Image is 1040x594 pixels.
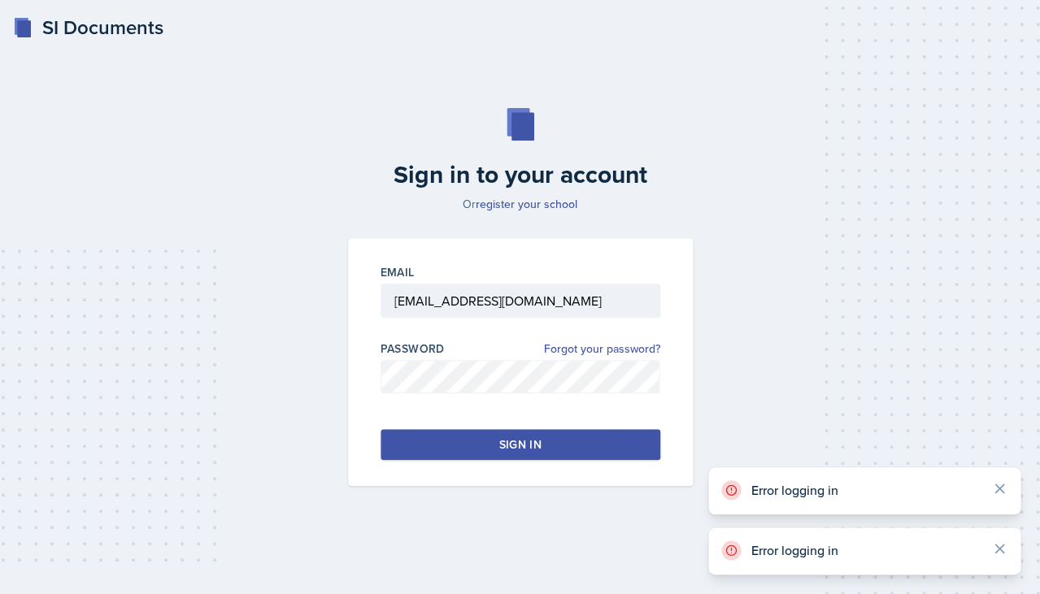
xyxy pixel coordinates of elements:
[381,340,445,357] label: Password
[338,160,703,189] h2: Sign in to your account
[13,13,163,42] a: SI Documents
[751,542,978,558] p: Error logging in
[544,340,660,358] a: Forgot your password?
[338,196,703,212] p: Or
[498,436,541,453] div: Sign in
[476,196,577,212] a: register your school
[751,482,978,498] p: Error logging in
[381,429,660,460] button: Sign in
[381,264,415,280] label: Email
[381,284,660,318] input: Email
